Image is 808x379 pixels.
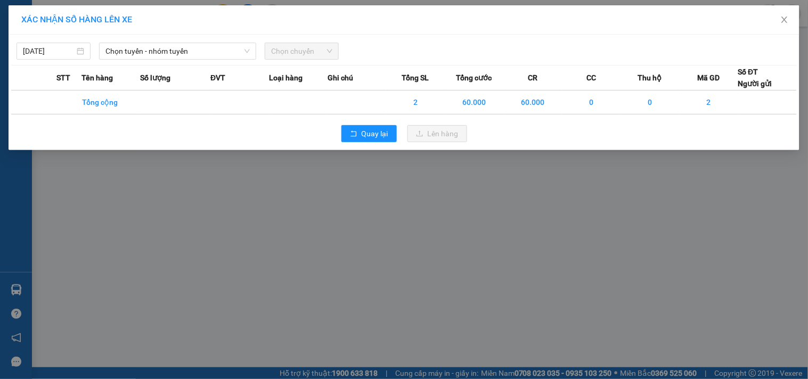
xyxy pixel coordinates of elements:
span: Chọn tuyến - nhóm tuyến [105,43,250,59]
input: 14/10/2025 [23,45,75,57]
button: Close [770,5,799,35]
td: 2 [680,90,738,114]
span: Mã GD [697,72,720,84]
button: uploadLên hàng [407,125,467,142]
td: 60.000 [445,90,503,114]
span: Tổng cước [456,72,492,84]
span: Tên hàng [81,72,113,84]
span: Ghi chú [328,72,353,84]
span: Quay lại [362,128,388,139]
td: 60.000 [504,90,562,114]
td: Tổng cộng [81,90,140,114]
div: Số ĐT Người gửi [738,66,772,89]
span: Chọn chuyến [271,43,332,59]
span: close [780,15,789,24]
span: rollback [350,130,357,138]
span: STT [57,72,71,84]
span: ĐVT [210,72,225,84]
span: CC [586,72,596,84]
span: CR [528,72,537,84]
button: rollbackQuay lại [341,125,397,142]
span: Số lượng [140,72,170,84]
td: 0 [562,90,621,114]
span: Tổng SL [402,72,429,84]
span: Loại hàng [269,72,303,84]
span: XÁC NHẬN SỐ HÀNG LÊN XE [21,14,132,24]
span: Thu hộ [638,72,662,84]
span: down [244,48,250,54]
td: 0 [621,90,680,114]
td: 2 [386,90,445,114]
